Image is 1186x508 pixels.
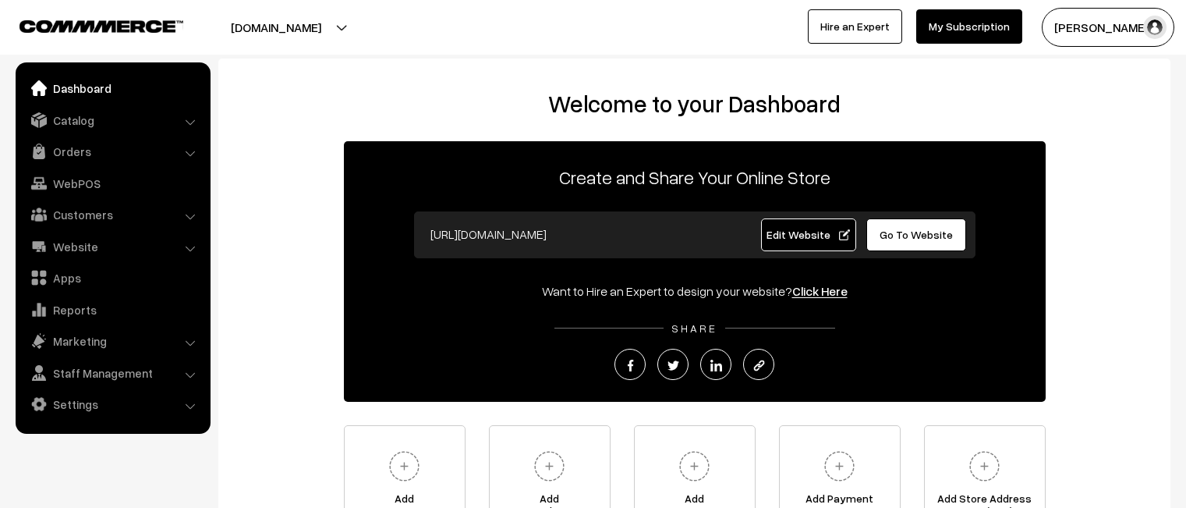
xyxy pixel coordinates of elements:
[766,228,850,241] span: Edit Website
[19,16,156,34] a: COMMMERCE
[673,445,716,488] img: plus.svg
[19,169,205,197] a: WebPOS
[19,233,205,261] a: Website
[1143,16,1167,39] img: user
[19,264,205,292] a: Apps
[176,8,376,47] button: [DOMAIN_NAME]
[19,390,205,418] a: Settings
[19,137,205,165] a: Orders
[344,163,1046,191] p: Create and Share Your Online Store
[761,218,856,251] a: Edit Website
[19,106,205,134] a: Catalog
[19,74,205,102] a: Dashboard
[808,9,902,44] a: Hire an Expert
[916,9,1022,44] a: My Subscription
[880,228,953,241] span: Go To Website
[1042,8,1174,47] button: [PERSON_NAME]
[19,296,205,324] a: Reports
[963,445,1006,488] img: plus.svg
[19,201,205,229] a: Customers
[344,282,1046,300] div: Want to Hire an Expert to design your website?
[383,445,426,488] img: plus.svg
[818,445,861,488] img: plus.svg
[792,283,848,299] a: Click Here
[19,359,205,387] a: Staff Management
[528,445,571,488] img: plus.svg
[19,327,205,355] a: Marketing
[234,90,1155,118] h2: Welcome to your Dashboard
[664,321,725,335] span: SHARE
[19,20,183,32] img: COMMMERCE
[866,218,967,251] a: Go To Website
